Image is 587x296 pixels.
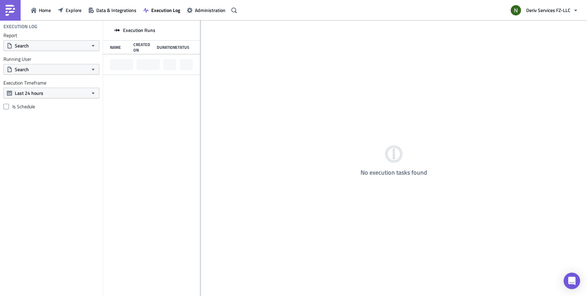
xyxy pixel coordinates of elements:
button: Data & Integrations [85,5,140,15]
h4: No execution tasks found [361,169,427,176]
div: Created On [133,42,153,53]
div: Name [110,45,130,50]
button: Home [27,5,54,15]
button: Last 24 hours [3,88,99,98]
h4: Execution Log [3,23,37,30]
span: Last 24 hours [15,89,43,97]
span: Execution Runs [123,27,155,33]
button: Search [3,64,99,75]
button: Explore [54,5,85,15]
button: Execution Log [140,5,184,15]
span: Execution Log [151,7,180,14]
span: Deriv Services FZ-LLC [526,7,571,14]
label: Execution Timeframe [3,80,99,86]
span: Explore [66,7,81,14]
span: Search [15,66,29,73]
div: Duration [157,45,171,50]
button: Search [3,40,99,51]
label: Running User [3,56,99,62]
span: Search [15,42,29,49]
span: Administration [195,7,225,14]
div: Open Intercom Messenger [564,273,580,289]
span: Home [39,7,51,14]
img: PushMetrics [5,5,16,16]
span: Data & Integrations [96,7,136,14]
button: Deriv Services FZ-LLC [507,3,582,18]
img: Avatar [510,4,522,16]
button: Administration [184,5,229,15]
label: Report [3,32,99,39]
div: Status [175,45,189,50]
label: Is Schedule [3,103,99,110]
